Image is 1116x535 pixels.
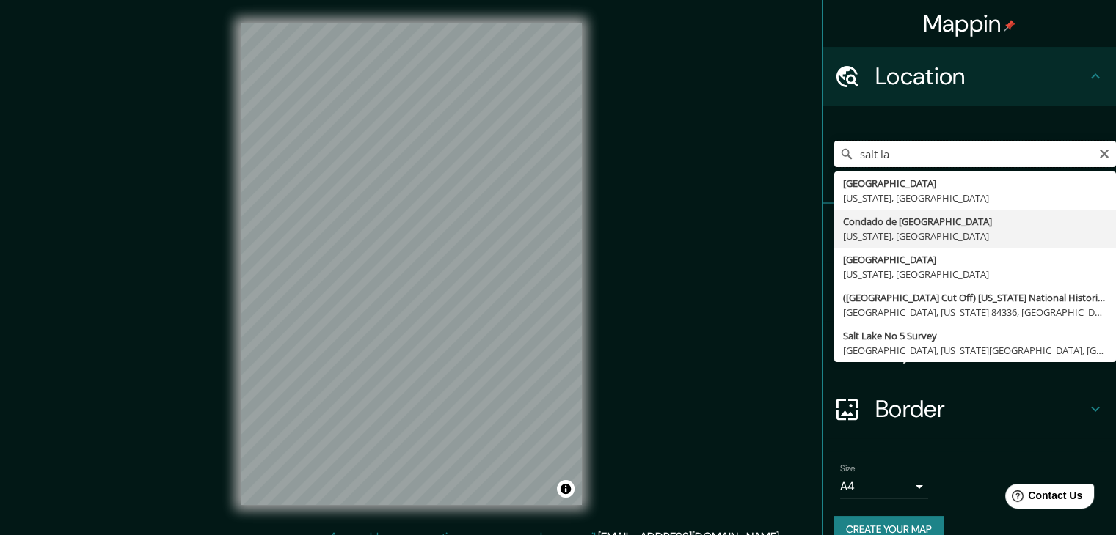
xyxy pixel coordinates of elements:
div: Condado de [GEOGRAPHIC_DATA] [843,214,1107,229]
div: Layout [823,321,1116,380]
div: [GEOGRAPHIC_DATA] [843,252,1107,267]
button: Clear [1098,146,1110,160]
canvas: Map [241,23,582,505]
div: Location [823,47,1116,106]
div: Salt Lake No 5 Survey [843,328,1107,343]
div: A4 [840,475,928,498]
label: Size [840,462,856,475]
input: Pick your city or area [834,141,1116,167]
div: [US_STATE], [GEOGRAPHIC_DATA] [843,229,1107,243]
div: ([GEOGRAPHIC_DATA] Cut Off) [US_STATE] National Historic Trail [843,290,1107,305]
div: Border [823,380,1116,438]
iframe: Help widget launcher [985,478,1100,519]
img: pin-icon.png [1004,20,1015,32]
div: [US_STATE], [GEOGRAPHIC_DATA] [843,191,1107,205]
div: Style [823,262,1116,321]
h4: Location [875,62,1087,91]
button: Toggle attribution [557,480,575,498]
h4: Border [875,394,1087,424]
div: [US_STATE], [GEOGRAPHIC_DATA] [843,267,1107,281]
div: [GEOGRAPHIC_DATA], [US_STATE] 84336, [GEOGRAPHIC_DATA] [843,305,1107,320]
div: [GEOGRAPHIC_DATA] [843,176,1107,191]
h4: Layout [875,336,1087,365]
h4: Mappin [923,9,1016,38]
div: [GEOGRAPHIC_DATA], [US_STATE][GEOGRAPHIC_DATA], [GEOGRAPHIC_DATA] [843,343,1107,358]
div: Pins [823,204,1116,262]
